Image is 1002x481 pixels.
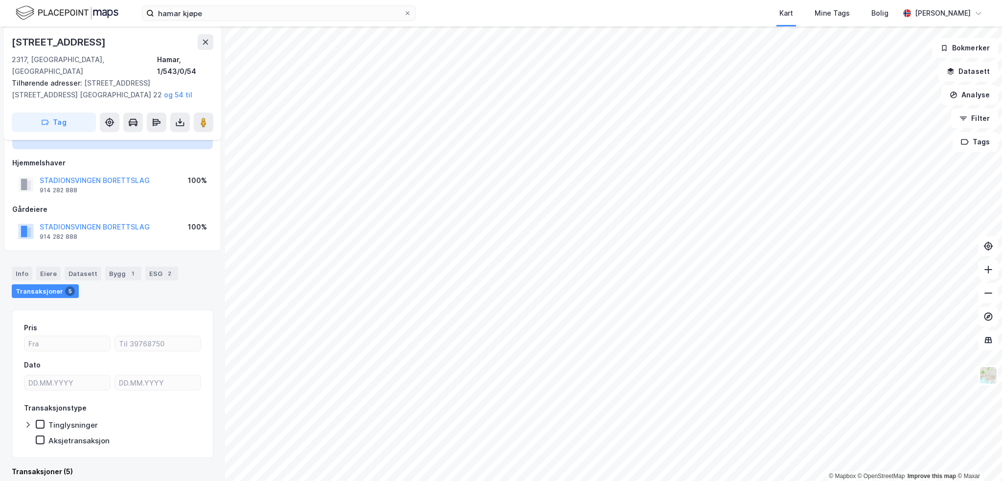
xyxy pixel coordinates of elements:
div: 100% [188,175,207,186]
div: Hjemmelshaver [12,157,213,169]
div: Info [12,267,32,280]
input: DD.MM.YYYY [24,375,110,390]
div: Bolig [871,7,888,19]
div: Bygg [105,267,141,280]
div: [PERSON_NAME] [915,7,971,19]
div: 914 282 888 [40,233,77,241]
div: 2317, [GEOGRAPHIC_DATA], [GEOGRAPHIC_DATA] [12,54,157,77]
span: Tilhørende adresser: [12,79,84,87]
div: 914 282 888 [40,186,77,194]
div: Mine Tags [815,7,850,19]
div: 2 [164,269,174,278]
div: Dato [24,359,41,371]
input: DD.MM.YYYY [115,375,201,390]
button: Datasett [938,62,998,81]
div: Transaksjonstype [24,402,87,414]
div: 1 [128,269,137,278]
img: logo.f888ab2527a4732fd821a326f86c7f29.svg [16,4,118,22]
div: Tinglysninger [48,420,98,430]
div: 100% [188,221,207,233]
div: Pris [24,322,37,334]
img: Z [979,366,998,385]
div: Transaksjoner [12,284,79,298]
div: ESG [145,267,178,280]
div: Datasett [65,267,101,280]
iframe: Chat Widget [953,434,1002,481]
input: Til 39768750 [115,336,201,351]
button: Bokmerker [932,38,998,58]
a: Mapbox [829,473,856,480]
a: OpenStreetMap [858,473,905,480]
div: Gårdeiere [12,204,213,215]
div: Aksjetransaksjon [48,436,110,445]
div: [STREET_ADDRESS] [12,34,108,50]
div: Eiere [36,267,61,280]
div: Hamar, 1/543/0/54 [157,54,213,77]
div: [STREET_ADDRESS] [STREET_ADDRESS] [GEOGRAPHIC_DATA] 22 [12,77,205,101]
div: Kontrollprogram for chat [953,434,1002,481]
a: Improve this map [908,473,956,480]
div: 5 [65,286,75,296]
button: Tag [12,113,96,132]
input: Søk på adresse, matrikkel, gårdeiere, leietakere eller personer [154,6,404,21]
button: Analyse [941,85,998,105]
button: Filter [951,109,998,128]
div: Transaksjoner (5) [12,466,213,478]
div: Kart [779,7,793,19]
input: Fra [24,336,110,351]
button: Tags [953,132,998,152]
